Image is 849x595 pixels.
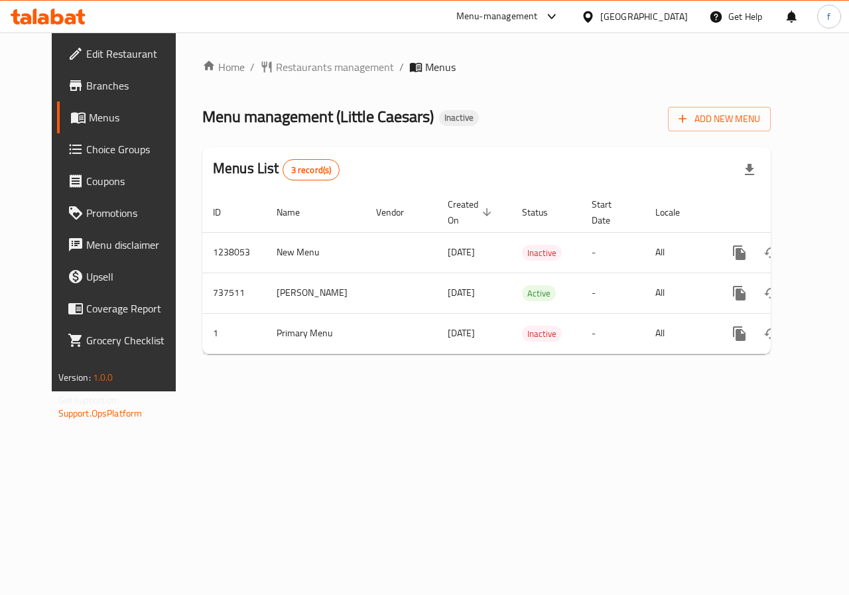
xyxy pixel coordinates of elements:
a: Coverage Report [57,293,194,324]
a: Choice Groups [57,133,194,165]
td: [PERSON_NAME] [266,273,365,313]
div: Inactive [522,245,562,261]
span: Inactive [522,245,562,261]
span: [DATE] [448,324,475,342]
a: Coupons [57,165,194,197]
a: Support.OpsPlatform [58,405,143,422]
span: Vendor [376,204,421,220]
a: Grocery Checklist [57,324,194,356]
span: Menus [89,109,183,125]
span: Created On [448,196,495,228]
a: Restaurants management [260,59,394,75]
button: more [724,318,755,350]
td: - [581,313,645,354]
span: Choice Groups [86,141,183,157]
div: [GEOGRAPHIC_DATA] [600,9,688,24]
td: 1238053 [202,232,266,273]
nav: breadcrumb [202,59,771,75]
a: Upsell [57,261,194,293]
a: Promotions [57,197,194,229]
button: Change Status [755,318,787,350]
a: Home [202,59,245,75]
td: - [581,232,645,273]
div: Active [522,285,556,301]
a: Menu disclaimer [57,229,194,261]
h2: Menus List [213,159,340,180]
button: Add New Menu [668,107,771,131]
button: more [724,277,755,309]
span: Upsell [86,269,183,285]
span: Promotions [86,205,183,221]
span: Start Date [592,196,629,228]
span: Coupons [86,173,183,189]
span: Edit Restaurant [86,46,183,62]
span: ID [213,204,238,220]
span: f [827,9,830,24]
span: Locale [655,204,697,220]
td: All [645,273,713,313]
span: Inactive [439,112,479,123]
div: Menu-management [456,9,538,25]
span: Version: [58,369,91,386]
span: Restaurants management [276,59,394,75]
span: 3 record(s) [283,164,340,176]
span: Coverage Report [86,300,183,316]
a: Branches [57,70,194,101]
button: Change Status [755,277,787,309]
span: 1.0.0 [93,369,113,386]
li: / [399,59,404,75]
span: Get support on: [58,391,119,409]
div: Export file [734,154,765,186]
span: Menu management ( Little Caesars ) [202,101,434,131]
span: [DATE] [448,284,475,301]
span: Branches [86,78,183,94]
span: Status [522,204,565,220]
button: Change Status [755,237,787,269]
span: Name [277,204,317,220]
li: / [250,59,255,75]
td: 737511 [202,273,266,313]
span: [DATE] [448,243,475,261]
a: Edit Restaurant [57,38,194,70]
span: Active [522,286,556,301]
span: Grocery Checklist [86,332,183,348]
a: Menus [57,101,194,133]
td: All [645,313,713,354]
span: Add New Menu [679,111,760,127]
button: more [724,237,755,269]
td: 1 [202,313,266,354]
span: Menu disclaimer [86,237,183,253]
span: Inactive [522,326,562,342]
td: New Menu [266,232,365,273]
div: Inactive [439,110,479,126]
td: All [645,232,713,273]
td: - [581,273,645,313]
span: Menus [425,59,456,75]
td: Primary Menu [266,313,365,354]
